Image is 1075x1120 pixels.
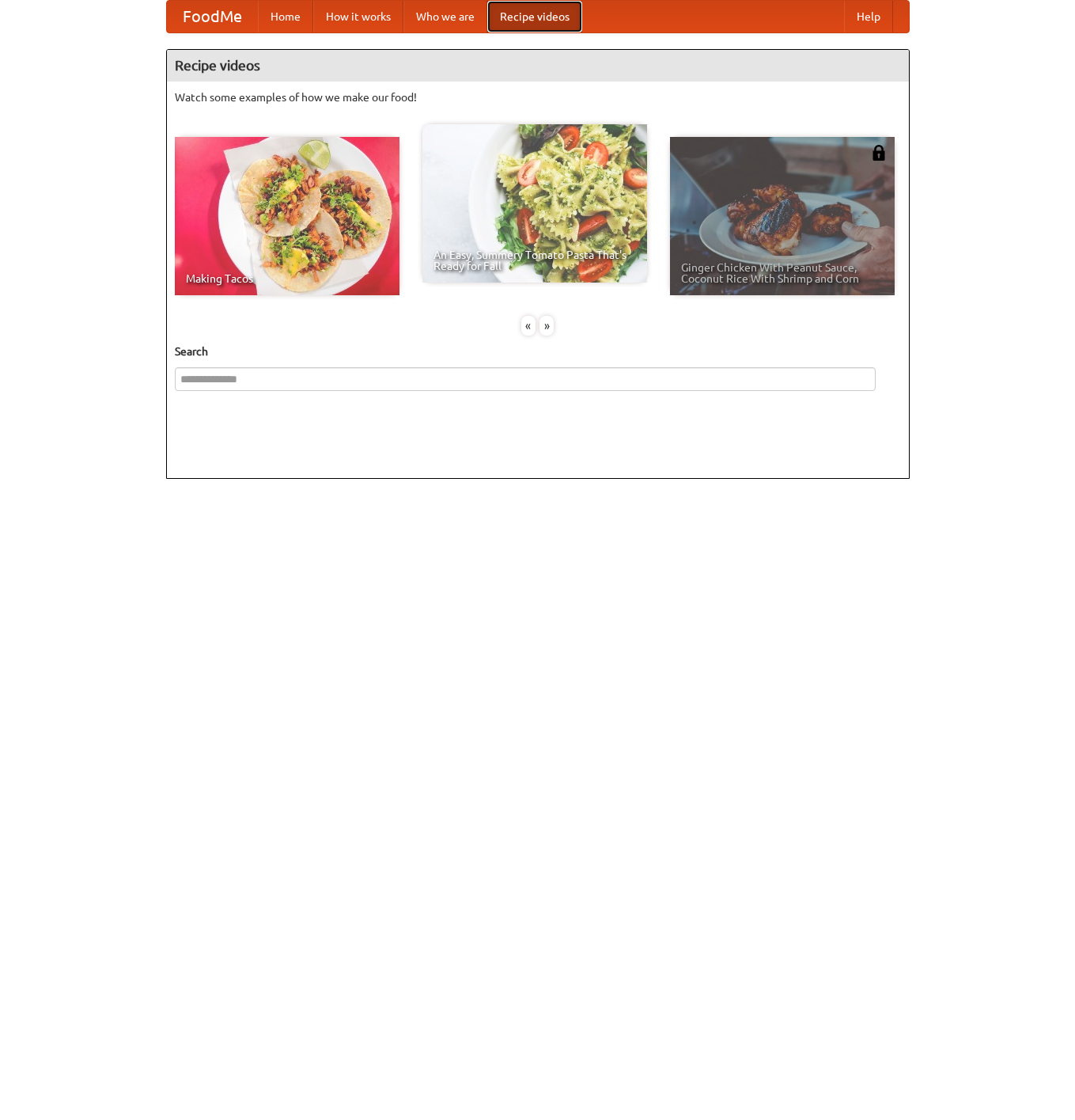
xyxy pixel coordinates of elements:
a: How it works [313,1,403,32]
div: « [521,316,536,336]
a: Home [258,1,313,32]
a: FoodMe [167,1,258,32]
a: Who we are [403,1,487,32]
a: Making Tacos [175,137,399,295]
h5: Search [175,344,901,359]
div: » [539,316,554,336]
img: 483408.png [871,145,887,161]
span: Making Tacos [186,273,388,284]
a: An Easy, Summery Tomato Pasta That's Ready for Fall [422,124,647,283]
span: An Easy, Summery Tomato Pasta That's Ready for Fall [433,249,636,271]
a: Help [844,1,893,32]
h4: Recipe videos [167,50,909,82]
p: Watch some examples of how we make our food! [175,89,901,105]
a: Recipe videos [487,1,582,32]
